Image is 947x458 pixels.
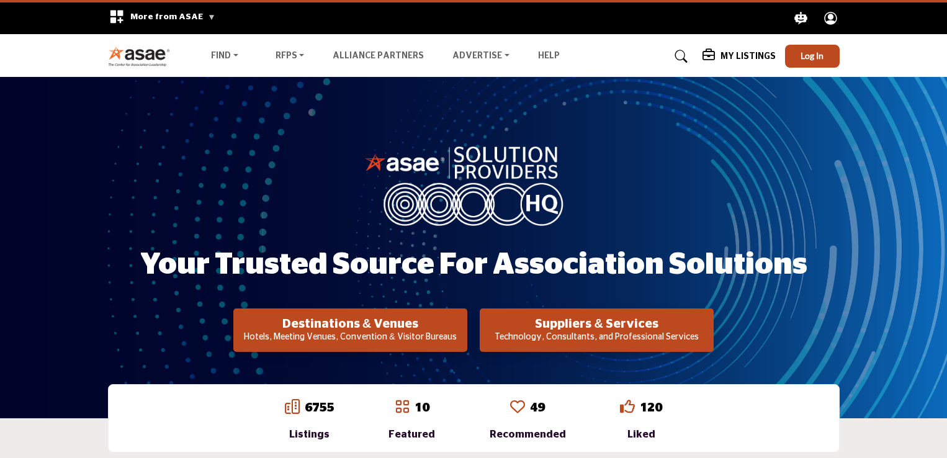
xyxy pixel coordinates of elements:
[305,402,334,414] a: 6755
[720,51,776,62] h5: My Listings
[530,402,545,414] a: 49
[237,317,464,331] h2: Destinations & Venues
[620,427,662,442] div: Liked
[538,52,560,60] a: Help
[365,143,582,225] img: image
[101,2,223,34] div: More from ASAE
[130,12,215,21] span: More from ASAE
[395,399,410,416] a: Go to Featured
[663,47,696,66] a: Search
[785,45,840,68] button: Log In
[702,49,776,64] div: My Listings
[108,46,177,66] img: Site Logo
[202,48,247,65] a: Find
[480,308,714,352] button: Suppliers & Services Technology, Consultants, and Professional Services
[483,331,710,344] p: Technology, Consultants, and Professional Services
[415,402,429,414] a: 10
[233,308,467,352] button: Destinations & Venues Hotels, Meeting Venues, Convention & Visitor Bureaus
[140,246,807,284] h1: Your Trusted Source for Association Solutions
[285,427,334,442] div: Listings
[490,427,566,442] div: Recommended
[333,52,424,60] a: Alliance Partners
[640,402,662,414] a: 120
[388,427,435,442] div: Featured
[483,317,710,331] h2: Suppliers & Services
[510,399,525,416] a: Go to Recommended
[801,50,824,61] span: Log In
[620,399,635,414] i: Go to Liked
[267,48,313,65] a: RFPs
[444,48,518,65] a: Advertise
[237,331,464,344] p: Hotels, Meeting Venues, Convention & Visitor Bureaus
